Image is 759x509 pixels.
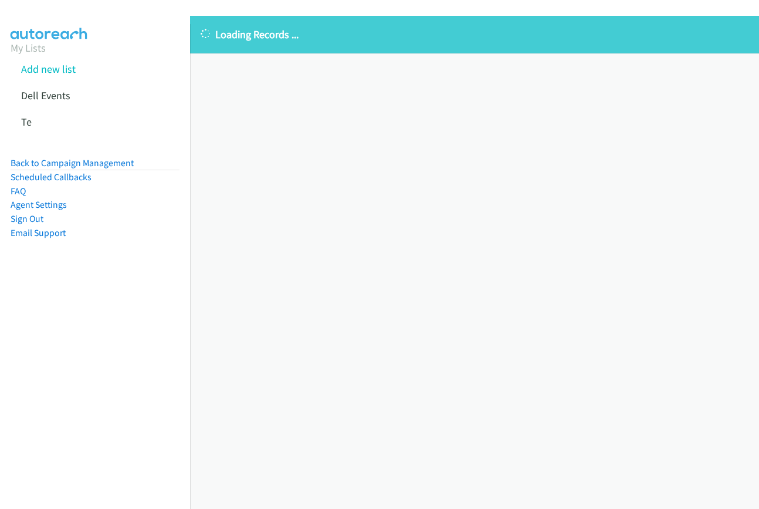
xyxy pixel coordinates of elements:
a: My Lists [11,41,46,55]
a: Scheduled Callbacks [11,171,92,183]
a: Back to Campaign Management [11,157,134,168]
a: Agent Settings [11,199,67,210]
a: FAQ [11,186,26,197]
a: Add new list [21,62,76,76]
p: Loading Records ... [201,26,748,42]
a: Email Support [11,227,66,238]
a: Dell Events [21,89,70,102]
a: Sign Out [11,213,43,224]
a: Te [21,115,32,129]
